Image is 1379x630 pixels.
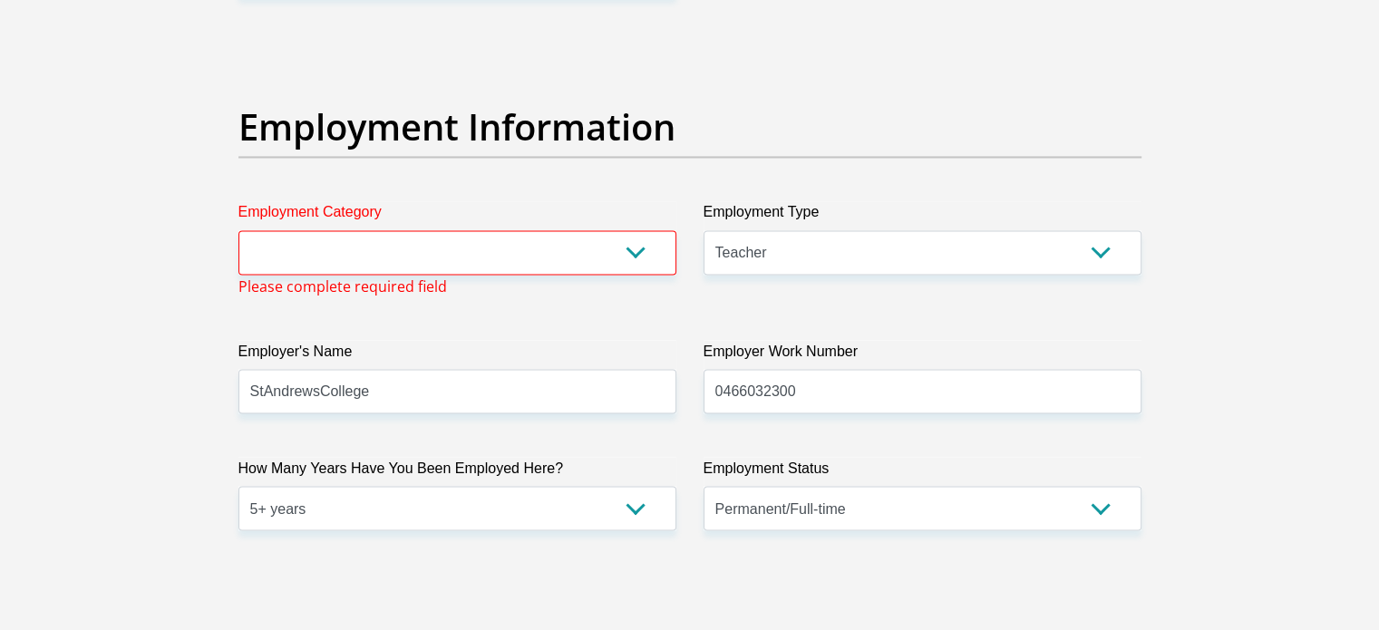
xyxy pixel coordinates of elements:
[238,275,447,296] span: Please complete required field
[704,340,1141,369] label: Employer Work Number
[704,201,1141,230] label: Employment Type
[238,457,676,486] label: How Many Years Have You Been Employed Here?
[238,340,676,369] label: Employer's Name
[238,201,676,230] label: Employment Category
[238,105,1141,149] h2: Employment Information
[704,457,1141,486] label: Employment Status
[704,369,1141,413] input: Employer Work Number
[238,369,676,413] input: Employer's Name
